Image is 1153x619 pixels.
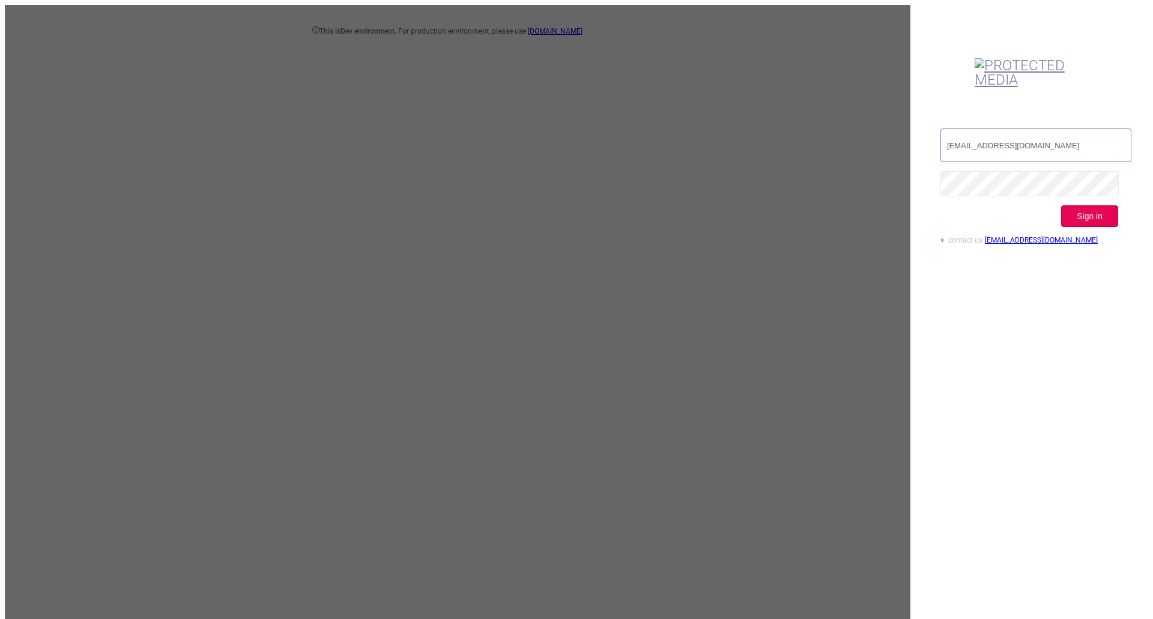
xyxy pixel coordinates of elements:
[1077,211,1103,221] span: Sign in
[940,128,1131,162] input: Username
[948,236,982,244] span: contact us
[985,236,1098,244] a: [EMAIL_ADDRESS][DOMAIN_NAME]
[1061,205,1118,227] button: Sign in
[975,58,1084,87] img: Protected Media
